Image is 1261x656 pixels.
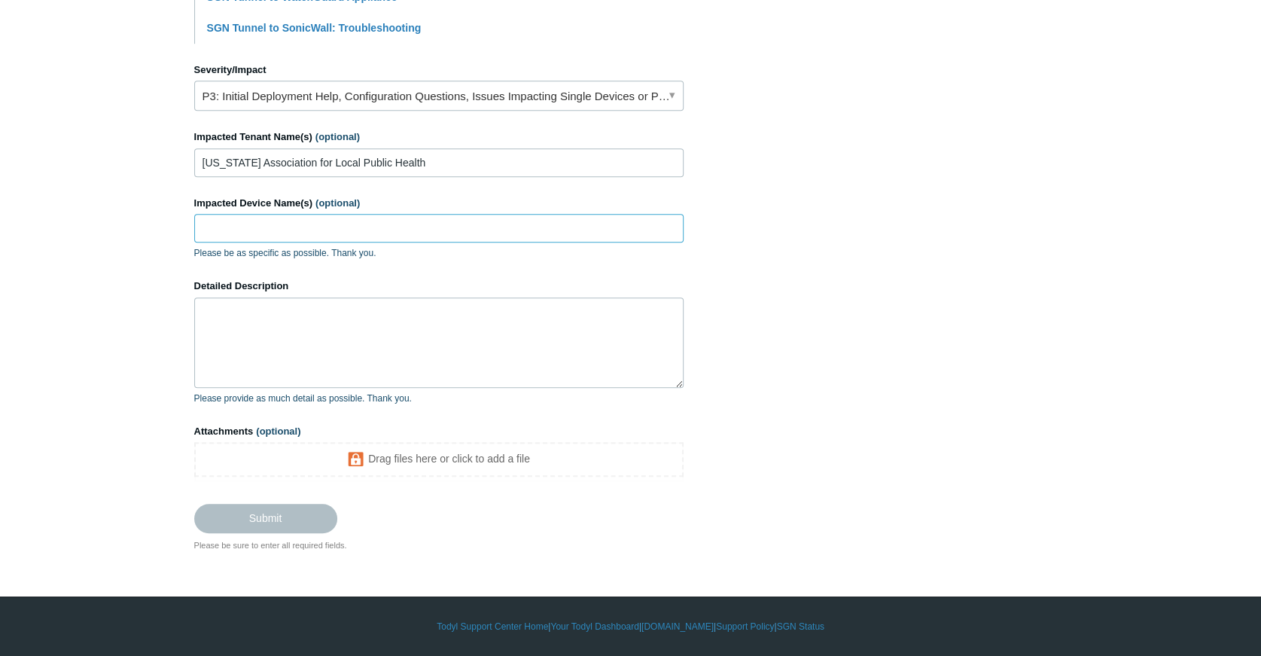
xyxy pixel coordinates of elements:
[194,81,684,111] a: P3: Initial Deployment Help, Configuration Questions, Issues Impacting Single Devices or Past Out...
[315,197,360,209] span: (optional)
[207,22,422,34] a: SGN Tunnel to SonicWall: Troubleshooting
[194,424,684,439] label: Attachments
[777,620,824,633] a: SGN Status
[194,63,684,78] label: Severity/Impact
[315,131,360,142] span: (optional)
[641,620,714,633] a: [DOMAIN_NAME]
[437,620,548,633] a: Todyl Support Center Home
[194,130,684,145] label: Impacted Tenant Name(s)
[194,504,337,532] input: Submit
[194,539,684,552] div: Please be sure to enter all required fields.
[194,279,684,294] label: Detailed Description
[194,620,1068,633] div: | | | |
[716,620,774,633] a: Support Policy
[550,620,638,633] a: Your Todyl Dashboard
[194,392,684,405] p: Please provide as much detail as possible. Thank you.
[256,426,300,437] span: (optional)
[194,246,684,260] p: Please be as specific as possible. Thank you.
[194,196,684,211] label: Impacted Device Name(s)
